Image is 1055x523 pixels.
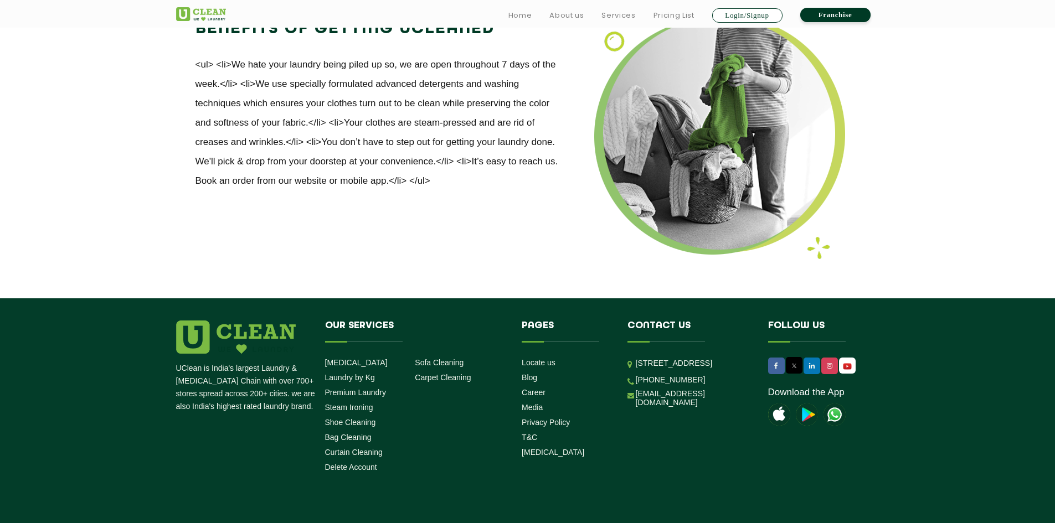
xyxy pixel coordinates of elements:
[712,8,783,23] a: Login/Signup
[636,375,706,384] a: [PHONE_NUMBER]
[796,403,818,426] img: playstoreicon.png
[325,418,376,427] a: Shoe Cleaning
[325,320,506,341] h4: Our Services
[176,320,296,354] img: logo.png
[522,418,570,427] a: Privacy Policy
[522,433,537,442] a: T&C
[824,403,846,426] img: UClean Laundry and Dry Cleaning
[176,7,226,21] img: UClean Laundry and Dry Cleaning
[415,373,471,382] a: Carpet Cleaning
[508,9,532,22] a: Home
[768,387,845,398] a: Download the App
[522,448,584,457] a: [MEDICAL_DATA]
[594,16,845,260] img: store_pg_img2.png
[636,389,752,407] a: [EMAIL_ADDRESS][DOMAIN_NAME]
[636,357,752,370] p: [STREET_ADDRESS]
[195,55,567,190] p: <ul> <li>We hate your laundry being piled up so, we are open throughout 7 days of the week.</li> ...
[522,403,543,412] a: Media
[325,358,388,367] a: [MEDICAL_DATA]
[522,358,555,367] a: Locate us
[325,448,383,457] a: Curtain Cleaning
[653,9,694,22] a: Pricing List
[325,373,375,382] a: Laundry by Kg
[522,388,545,397] a: Career
[627,320,752,341] h4: Contact us
[325,403,373,412] a: Steam Ironing
[415,358,464,367] a: Sofa Cleaning
[768,403,790,426] img: apple-icon.png
[325,433,372,442] a: Bag Cleaning
[325,388,387,397] a: Premium Laundry
[325,463,377,472] a: Delete Account
[768,320,866,341] h4: Follow us
[176,362,317,413] p: UClean is India's largest Laundry & [MEDICAL_DATA] Chain with over 700+ stores spread across 200+...
[549,9,584,22] a: About us
[840,360,855,372] img: UClean Laundry and Dry Cleaning
[601,9,635,22] a: Services
[195,16,567,43] h2: Benefits of Getting UCleaned
[522,373,537,382] a: Blog
[800,8,871,22] a: Franchise
[522,320,611,341] h4: Pages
